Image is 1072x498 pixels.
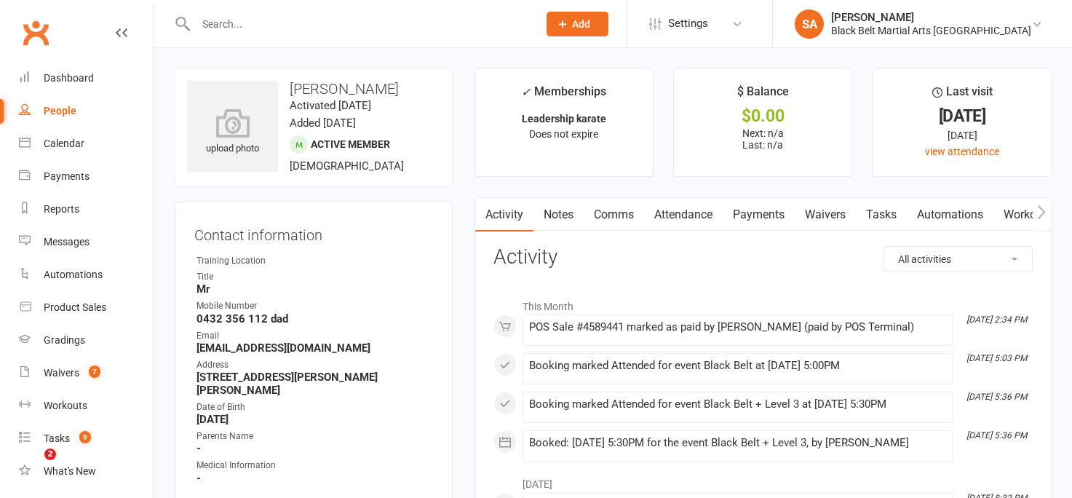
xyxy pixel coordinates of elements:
div: Last visit [932,82,993,108]
time: Activated [DATE] [290,99,371,112]
div: $ Balance [737,82,789,108]
div: upload photo [187,108,278,157]
a: Comms [584,198,644,232]
div: [PERSON_NAME] [831,11,1031,24]
span: 7 [89,365,100,378]
div: Waivers [44,367,79,379]
a: Product Sales [19,291,154,324]
div: What's New [44,465,96,477]
a: Payments [19,160,154,193]
a: Automations [19,258,154,291]
a: view attendance [925,146,999,157]
span: Add [572,18,590,30]
iframe: Intercom live chat [15,448,49,483]
strong: - [196,472,433,485]
a: Dashboard [19,62,154,95]
div: Black Belt Martial Arts [GEOGRAPHIC_DATA] [831,24,1031,37]
i: ✓ [521,85,531,99]
div: SA [795,9,824,39]
div: People [44,105,76,116]
div: Reports [44,203,79,215]
div: Automations [44,269,103,280]
div: Address [196,358,433,372]
span: Active member [311,138,390,150]
i: [DATE] 5:36 PM [966,430,1027,440]
strong: [DATE] [196,413,433,426]
li: [DATE] [493,469,1033,492]
div: Medical Information [196,459,433,473]
a: Tasks [856,198,907,232]
strong: 0432 356 112 dad [196,312,433,325]
i: [DATE] 5:36 PM [966,392,1027,402]
div: [DATE] [886,127,1038,143]
a: Attendance [644,198,723,232]
div: Title [196,270,433,284]
div: Tasks [44,432,70,444]
div: Parents Name [196,430,433,443]
a: Calendar [19,127,154,160]
strong: [STREET_ADDRESS][PERSON_NAME][PERSON_NAME] [196,371,433,397]
div: Memberships [521,82,606,109]
i: [DATE] 2:34 PM [966,315,1027,325]
div: Booking marked Attended for event Black Belt at [DATE] 5:00PM [529,360,946,372]
a: Notes [533,198,584,232]
div: Booked: [DATE] 5:30PM for the event Black Belt + Level 3, by [PERSON_NAME] [529,437,946,449]
a: Messages [19,226,154,258]
a: Reports [19,193,154,226]
a: Automations [907,198,993,232]
div: Date of Birth [196,400,433,414]
div: Workouts [44,400,87,411]
div: [DATE] [886,108,1038,124]
div: Training Location [196,254,433,268]
span: [DEMOGRAPHIC_DATA] [290,159,404,173]
p: Next: n/a Last: n/a [687,127,838,151]
strong: Leadership karate [522,113,606,125]
span: 2 [44,448,56,460]
h3: [PERSON_NAME] [187,81,440,97]
div: Gradings [44,334,85,346]
div: Booking marked Attended for event Black Belt + Level 3 at [DATE] 5:30PM [529,398,946,411]
strong: [EMAIL_ADDRESS][DOMAIN_NAME] [196,341,433,355]
a: Waivers 7 [19,357,154,390]
div: POS Sale #4589441 marked as paid by [PERSON_NAME] (paid by POS Terminal) [529,321,946,333]
i: [DATE] 5:03 PM [966,353,1027,363]
li: This Month [493,291,1033,315]
div: Dashboard [44,72,94,84]
div: Payments [44,170,90,182]
h3: Contact information [194,221,433,243]
div: Mobile Number [196,299,433,313]
time: Added [DATE] [290,116,356,130]
a: Tasks 9 [19,422,154,455]
button: Add [547,12,608,36]
a: Workouts [19,390,154,422]
a: Clubworx [17,15,54,51]
div: Product Sales [44,301,106,313]
div: $0.00 [687,108,838,124]
div: Messages [44,236,90,248]
a: People [19,95,154,127]
a: Payments [723,198,795,232]
a: Workouts [993,198,1063,232]
div: Email [196,329,433,343]
span: Does not expire [529,128,598,140]
a: Waivers [795,198,856,232]
span: 9 [79,431,91,443]
strong: - [196,442,433,455]
strong: Mr [196,282,433,296]
h3: Activity [493,246,1033,269]
div: Calendar [44,138,84,149]
a: What's New [19,455,154,488]
span: Settings [668,7,708,40]
a: Activity [475,198,533,232]
a: Gradings [19,324,154,357]
input: Search... [191,14,528,34]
